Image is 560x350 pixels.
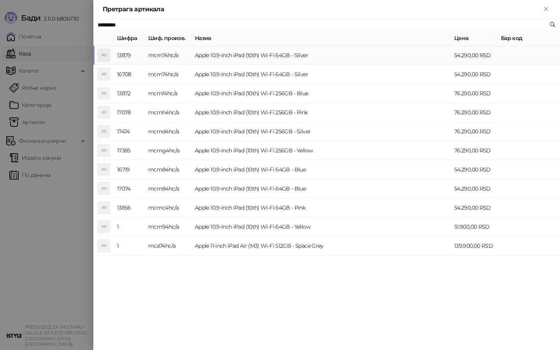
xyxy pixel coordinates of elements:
td: 13872 [114,84,145,103]
td: mcm74hc/a [145,46,192,65]
td: Apple 10.9-inch iPad (10th) Wi-Fi 64GB - Blue [192,179,451,198]
td: mcmh4hc/a [145,103,192,122]
td: mcm84hc/a [145,160,192,179]
td: 76.290,00 RSD [451,84,498,103]
td: 17074 [114,179,145,198]
th: Шиф. произв. [145,31,192,46]
div: A1I [98,201,110,214]
div: A1I [98,68,110,80]
td: Apple 10.9-inch iPad (10th) Wi-Fi 256GB - Pink [192,103,451,122]
td: Apple 10.9-inch iPad (10th) Wi-Fi 256GB - Silver [192,122,451,141]
td: 51.900,00 RSD [451,217,498,236]
td: 54.290,00 RSD [451,179,498,198]
td: 54.290,00 RSD [451,160,498,179]
div: A1I [98,182,110,195]
td: mca74hc/a [145,236,192,255]
td: Apple 10.9-inch iPad (10th) Wi-Fi 256GB - Blue [192,84,451,103]
td: mcmc4hc/a [145,198,192,217]
td: 76.290,00 RSD [451,103,498,122]
div: A1I [98,125,110,138]
td: 13856 [114,198,145,217]
td: 16708 [114,65,145,84]
td: 54.290,00 RSD [451,198,498,217]
button: Close [541,5,551,14]
td: Apple 11-inch iPad Air (M3) Wi-Fi 512GB - Space Grey [192,236,451,255]
td: Apple 10.9-inch iPad (10th) Wi-Fi 64GB - Silver [192,46,451,65]
td: mcmg4hc/a [145,141,192,160]
td: 17078 [114,103,145,122]
th: Шифра [114,31,145,46]
td: 54.290,00 RSD [451,46,498,65]
th: Назив [192,31,451,46]
th: Цена [451,31,498,46]
td: 17474 [114,122,145,141]
td: Apple 10.9-inch iPad (10th) Wi-Fi 64GB - Silver [192,65,451,84]
div: Претрага артикала [103,5,541,14]
div: A1I [98,144,110,157]
div: A1I [98,240,110,252]
div: A1I [98,163,110,176]
td: mcm74hc/a [145,65,192,84]
td: 1 [114,217,145,236]
td: 1 [114,236,145,255]
td: Apple 10.9-inch iPad (10th) Wi-Fi 64GB - Pink [192,198,451,217]
td: mcm94hc/a [145,217,192,236]
td: 76.290,00 RSD [451,122,498,141]
div: A1I [98,220,110,233]
td: Apple 10.9-inch iPad (10th) Wi-Fi 64GB - Yellow [192,217,451,236]
div: A1I [98,49,110,61]
td: mcmd4hc/a [145,122,192,141]
td: Apple 10.9-inch iPad (10th) Wi-Fi 64GB - Blue [192,160,451,179]
td: Apple 10.9-inch iPad (10th) Wi-Fi 256GB - Yellow [192,141,451,160]
td: 16719 [114,160,145,179]
td: 17385 [114,141,145,160]
td: 54.290,00 RSD [451,65,498,84]
div: A1I [98,87,110,100]
td: 76.290,00 RSD [451,141,498,160]
td: mcm84hc/a [145,179,192,198]
th: Бар код [498,31,560,46]
td: 139.900,00 RSD [451,236,498,255]
td: mcmf4hc/a [145,84,192,103]
td: 13879 [114,46,145,65]
div: A1I [98,106,110,119]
